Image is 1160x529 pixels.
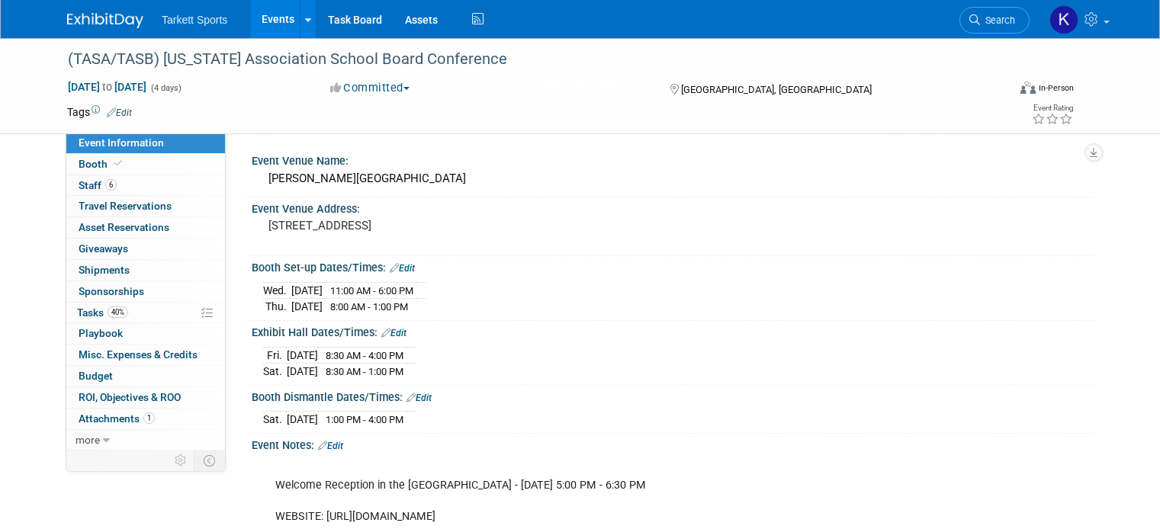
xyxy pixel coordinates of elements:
td: Tags [67,104,132,120]
a: Giveaways [66,239,225,259]
span: to [100,81,114,93]
td: Toggle Event Tabs [194,450,226,470]
td: Sat. [263,412,287,428]
a: Asset Reservations [66,217,225,238]
a: Edit [107,107,132,118]
td: [DATE] [287,412,318,428]
div: Booth Dismantle Dates/Times: [252,386,1093,406]
span: Attachments [79,412,155,425]
a: Edit [381,328,406,338]
div: Event Venue Address: [252,197,1093,216]
td: Fri. [263,347,287,364]
span: [GEOGRAPHIC_DATA], [GEOGRAPHIC_DATA] [681,84,872,95]
img: ExhibitDay [67,13,143,28]
img: Format-Inperson.png [1020,82,1036,94]
a: more [66,430,225,450]
span: Asset Reservations [79,221,169,233]
a: ROI, Objectives & ROO [66,387,225,408]
div: Event Venue Name: [252,149,1093,168]
span: Tarkett Sports [162,14,227,26]
span: ROI, Objectives & ROO [79,391,181,403]
span: [DATE] [DATE] [67,80,147,94]
td: Personalize Event Tab Strip [168,450,194,470]
span: Travel Reservations [79,200,172,212]
span: Staff [79,179,117,191]
span: Search [980,14,1015,26]
span: more [76,434,100,446]
div: [PERSON_NAME][GEOGRAPHIC_DATA] [263,167,1081,191]
div: Event Format [925,79,1074,102]
a: Travel Reservations [66,196,225,216]
a: Sponsorships [66,281,225,302]
a: Tasks40% [66,303,225,323]
button: Committed [325,80,416,96]
td: Thu. [263,299,291,315]
span: 8:00 AM - 1:00 PM [330,301,408,313]
span: 1 [143,412,155,424]
span: 40% [108,306,128,318]
span: (4 days) [149,83,182,93]
td: [DATE] [287,347,318,364]
div: Event Notes: [252,434,1093,454]
a: Edit [318,441,343,451]
div: In-Person [1038,82,1074,94]
a: Edit [390,263,415,274]
span: 1:00 PM - 4:00 PM [326,414,403,425]
div: Exhibit Hall Dates/Times: [252,321,1093,341]
td: Sat. [263,364,287,380]
a: Shipments [66,260,225,281]
span: Misc. Expenses & Credits [79,348,198,361]
i: Booth reservation complete [114,159,122,168]
td: [DATE] [291,282,323,299]
span: Event Information [79,136,164,149]
div: Booth Set-up Dates/Times: [252,256,1093,276]
td: [DATE] [287,364,318,380]
a: Attachments1 [66,409,225,429]
td: [DATE] [291,299,323,315]
div: Event Rating [1032,104,1073,112]
a: Staff6 [66,175,225,196]
img: Kenya Larkin-Landers [1049,5,1078,34]
span: 8:30 AM - 1:00 PM [326,366,403,377]
a: Booth [66,154,225,175]
a: Search [959,7,1030,34]
span: Shipments [79,264,130,276]
td: Wed. [263,282,291,299]
a: Edit [406,393,432,403]
span: Budget [79,370,113,382]
span: Sponsorships [79,285,144,297]
div: (TASA/TASB) [US_STATE] Association School Board Conference [63,46,988,73]
span: Tasks [77,306,128,319]
a: Misc. Expenses & Credits [66,345,225,365]
span: 11:00 AM - 6:00 PM [330,285,413,297]
a: Playbook [66,323,225,344]
pre: [STREET_ADDRESS] [268,219,586,232]
span: 8:30 AM - 4:00 PM [326,350,403,361]
a: Budget [66,366,225,386]
span: Playbook [79,327,123,339]
span: Booth [79,158,125,170]
span: Giveaways [79,242,128,255]
span: 6 [105,179,117,191]
a: Event Information [66,133,225,153]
